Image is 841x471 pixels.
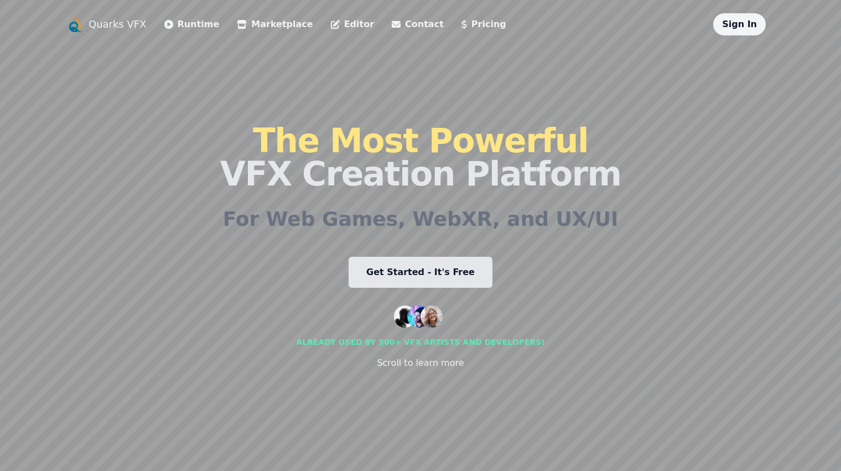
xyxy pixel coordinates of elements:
[220,124,621,190] h1: VFX Creation Platform
[253,121,588,160] span: The Most Powerful
[296,337,544,348] div: Already used by 500+ vfx artists and developers!
[461,18,506,31] a: Pricing
[722,19,757,29] a: Sign In
[407,306,429,328] img: customer 2
[420,306,443,328] img: customer 3
[331,18,374,31] a: Editor
[223,208,619,230] h2: For Web Games, WebXR, and UX/UI
[237,18,313,31] a: Marketplace
[164,18,220,31] a: Runtime
[377,356,464,370] div: Scroll to learn more
[392,18,444,31] a: Contact
[89,17,147,32] a: Quarks VFX
[349,257,492,288] a: Get Started - It's Free
[394,306,416,328] img: customer 1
